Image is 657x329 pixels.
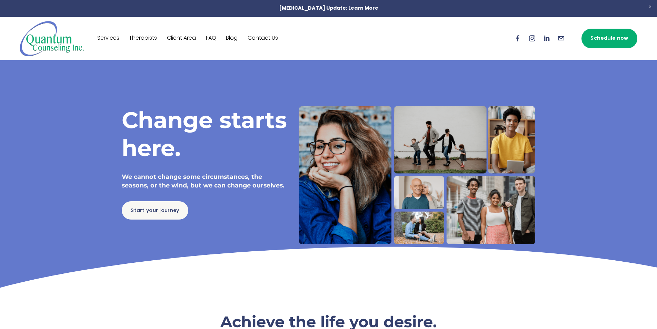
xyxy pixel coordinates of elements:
[581,29,637,48] a: Schedule now
[528,35,536,42] a: Instagram
[97,33,119,44] a: Services
[122,106,287,162] h1: Change starts here.
[167,33,196,44] a: Client Area
[129,33,157,44] a: Therapists
[557,35,565,42] a: info@quantumcounselinginc.com
[543,35,550,42] a: LinkedIn
[248,33,278,44] a: Contact Us
[514,35,521,42] a: Facebook
[206,33,216,44] a: FAQ
[122,173,287,190] h4: We cannot change some circumstances, the seasons, or the wind, but we can change ourselves.
[20,20,84,57] img: Quantum Counseling Inc. | Change starts here.
[226,33,238,44] a: Blog
[122,201,189,220] a: Start your journey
